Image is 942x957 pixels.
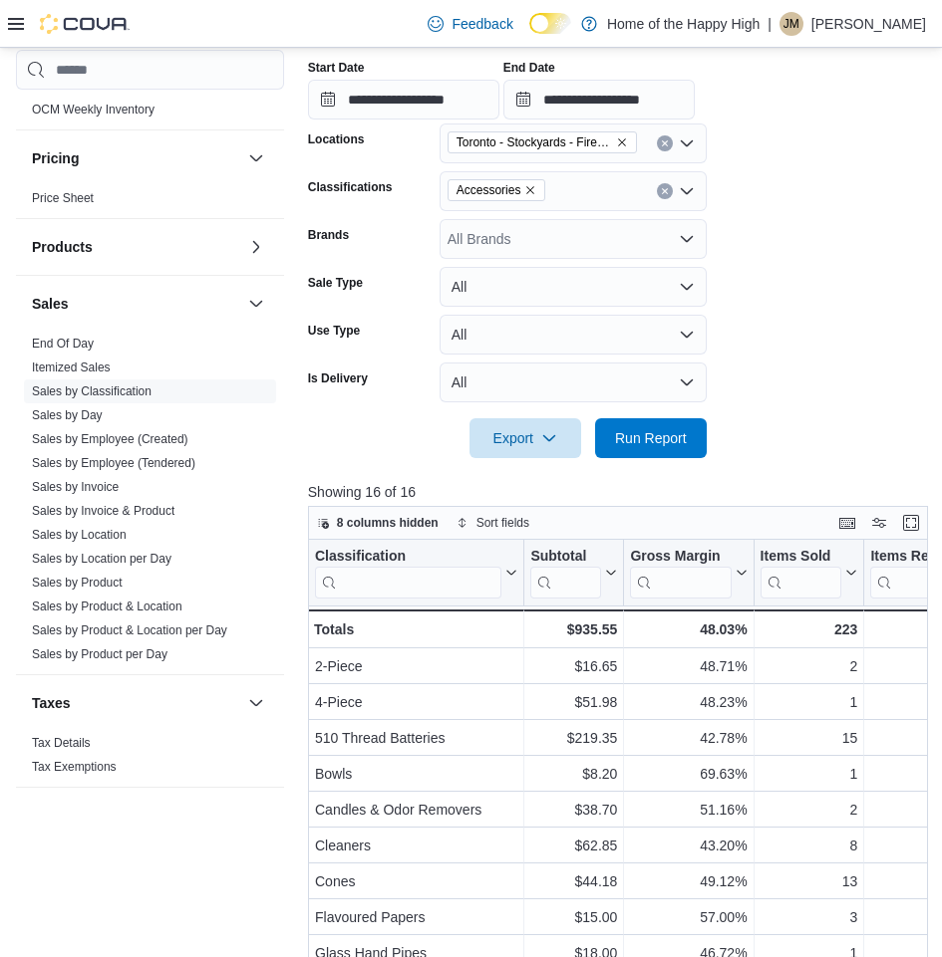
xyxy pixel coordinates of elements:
[32,527,127,543] span: Sales by Location
[32,102,155,118] span: OCM Weekly Inventory
[32,528,127,542] a: Sales by Location
[760,548,857,598] button: Items Sold
[760,690,857,714] div: 1
[308,80,499,120] input: Press the down key to open a popover containing a calendar.
[630,726,747,750] div: 42.78%
[530,690,617,714] div: $51.98
[315,548,501,567] div: Classification
[32,383,152,399] span: Sales by Classification
[32,237,93,257] h3: Products
[760,548,841,598] div: Items Sold
[530,654,617,678] div: $16.65
[32,103,155,117] a: OCM Weekly Inventory
[32,693,240,713] button: Taxes
[308,482,935,502] p: Showing 16 of 16
[760,762,857,786] div: 1
[457,180,521,200] span: Accessories
[615,428,687,448] span: Run Report
[308,370,368,386] label: Is Delivery
[760,834,857,857] div: 8
[32,480,119,494] a: Sales by Invoice
[657,183,673,199] button: Clear input
[244,292,268,316] button: Sales
[32,360,111,374] a: Itemized Sales
[32,623,227,637] a: Sales by Product & Location per Day
[314,617,517,641] div: Totals
[32,504,174,518] a: Sales by Invoice & Product
[630,905,747,929] div: 57.00%
[811,12,926,36] p: [PERSON_NAME]
[315,726,517,750] div: 510 Thread Batteries
[40,14,130,34] img: Cova
[530,762,617,786] div: $8.20
[32,736,91,750] a: Tax Details
[630,798,747,822] div: 51.16%
[616,136,628,148] button: Remove Toronto - Stockyards - Fire & Flower from selection in this group
[16,98,284,129] div: OCM
[308,227,349,243] label: Brands
[595,418,707,458] button: Run Report
[32,294,69,314] h3: Sales
[32,735,91,751] span: Tax Details
[760,798,857,822] div: 2
[32,191,94,205] a: Price Sheet
[315,548,517,598] button: Classification
[308,131,365,147] label: Locations
[32,598,182,614] span: Sales by Product & Location
[630,548,731,567] div: Gross Margin
[768,12,772,36] p: |
[503,80,695,120] input: Press the down key to open a popover containing a calendar.
[32,552,171,566] a: Sales by Location per Day
[530,548,601,567] div: Subtotal
[32,693,71,713] h3: Taxes
[32,359,111,375] span: Itemized Sales
[32,148,79,168] h3: Pricing
[529,13,571,34] input: Dark Mode
[476,515,529,531] span: Sort fields
[308,323,360,339] label: Use Type
[448,179,546,201] span: Accessories
[309,511,447,535] button: 8 columns hidden
[315,654,517,678] div: 2-Piece
[32,407,103,423] span: Sales by Day
[448,131,637,153] span: Toronto - Stockyards - Fire & Flower
[244,146,268,170] button: Pricing
[420,4,520,44] a: Feedback
[630,548,747,598] button: Gross Margin
[32,760,117,774] a: Tax Exemptions
[630,762,747,786] div: 69.63%
[679,231,695,247] button: Open list of options
[607,12,760,36] p: Home of the Happy High
[32,337,94,351] a: End Of Day
[679,183,695,199] button: Open list of options
[308,275,363,291] label: Sale Type
[337,515,439,531] span: 8 columns hidden
[530,617,617,641] div: $935.55
[503,60,555,76] label: End Date
[457,132,612,152] span: Toronto - Stockyards - Fire & Flower
[530,548,617,598] button: Subtotal
[679,135,695,151] button: Open list of options
[530,726,617,750] div: $219.35
[524,184,536,196] button: Remove Accessories from selection in this group
[449,511,537,535] button: Sort fields
[32,294,240,314] button: Sales
[16,186,284,218] div: Pricing
[315,762,517,786] div: Bowls
[32,456,195,470] a: Sales by Employee (Tendered)
[530,834,617,857] div: $62.85
[32,336,94,352] span: End Of Day
[760,726,857,750] div: 15
[32,190,94,206] span: Price Sheet
[630,654,747,678] div: 48.71%
[32,237,240,257] button: Products
[32,576,123,590] a: Sales by Product
[244,691,268,715] button: Taxes
[16,332,284,674] div: Sales
[308,179,393,195] label: Classifications
[32,384,152,398] a: Sales by Classification
[529,34,530,35] span: Dark Mode
[530,905,617,929] div: $15.00
[630,834,747,857] div: 43.20%
[315,798,517,822] div: Candles & Odor Removers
